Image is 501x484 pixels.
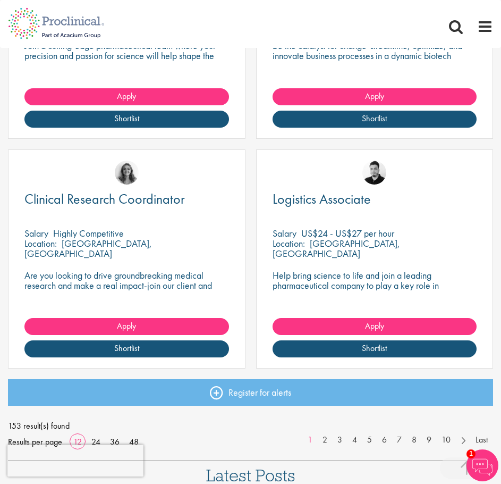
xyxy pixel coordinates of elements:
a: Shortlist [273,340,477,357]
a: 4 [347,434,362,446]
span: Apply [117,320,136,331]
a: Shortlist [273,111,477,128]
p: [GEOGRAPHIC_DATA], [GEOGRAPHIC_DATA] [24,237,152,260]
p: Highly Competitive [53,227,124,239]
img: Chatbot [466,449,498,481]
p: Join a cutting-edge pharmaceutical team where your precision and passion for science will help sh... [24,40,229,71]
span: Location: [273,237,305,249]
span: Location: [24,237,57,249]
span: 1 [466,449,475,458]
span: Clinical Research Coordinator [24,190,185,208]
a: 5 [362,434,377,446]
a: 2 [317,434,333,446]
a: Apply [24,318,229,335]
p: Help bring science to life and join a leading pharmaceutical company to play a key role in delive... [273,270,477,311]
a: Apply [24,88,229,105]
a: 48 [125,436,142,447]
a: 1 [302,434,318,446]
a: Register for alerts [8,379,493,406]
a: Clinical Research Coordinator [24,193,229,206]
span: Logistics Associate [273,190,371,208]
img: Anderson Maldonado [362,161,386,185]
a: Apply [273,318,477,335]
a: Last [470,434,493,446]
a: 10 [436,434,456,446]
iframe: reCAPTCHA [7,445,143,477]
a: 9 [421,434,437,446]
span: Salary [273,227,296,239]
span: Apply [365,320,384,331]
span: Apply [117,90,136,102]
a: 24 [88,436,104,447]
a: Apply [273,88,477,105]
a: 6 [377,434,392,446]
a: Logistics Associate [273,193,477,206]
p: [GEOGRAPHIC_DATA], [GEOGRAPHIC_DATA] [273,237,400,260]
a: Shortlist [24,340,229,357]
a: Shortlist [24,111,229,128]
a: 7 [392,434,407,446]
a: 36 [106,436,123,447]
span: Apply [365,90,384,102]
span: Salary [24,227,48,239]
a: 8 [406,434,422,446]
p: Are you looking to drive groundbreaking medical research and make a real impact-join our client a... [24,270,229,301]
span: 153 result(s) found [8,418,493,434]
a: 3 [332,434,347,446]
p: Be the catalyst for change-streamline, optimize, and innovate business processes in a dynamic bio... [273,40,477,71]
a: 12 [70,436,86,447]
p: US$24 - US$27 per hour [301,227,394,239]
img: Jackie Cerchio [115,161,139,185]
span: Results per page [8,434,62,450]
